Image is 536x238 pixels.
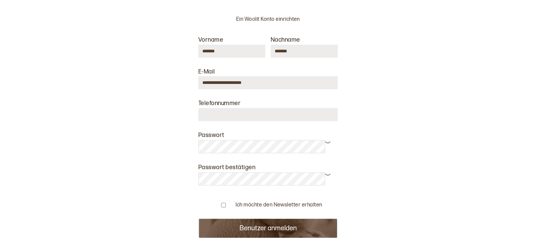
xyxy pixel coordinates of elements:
label: Passwort bestätigen [198,164,255,171]
label: Nachname [271,36,300,43]
label: Telefonnummer [198,100,241,107]
label: E-Mail [198,68,215,75]
label: Ich möchte den Newsletter erhalten [236,202,322,209]
label: Vorname [198,36,223,43]
label: Passwort [198,132,224,139]
p: Ein Woolit Konto einrichten [198,16,338,23]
